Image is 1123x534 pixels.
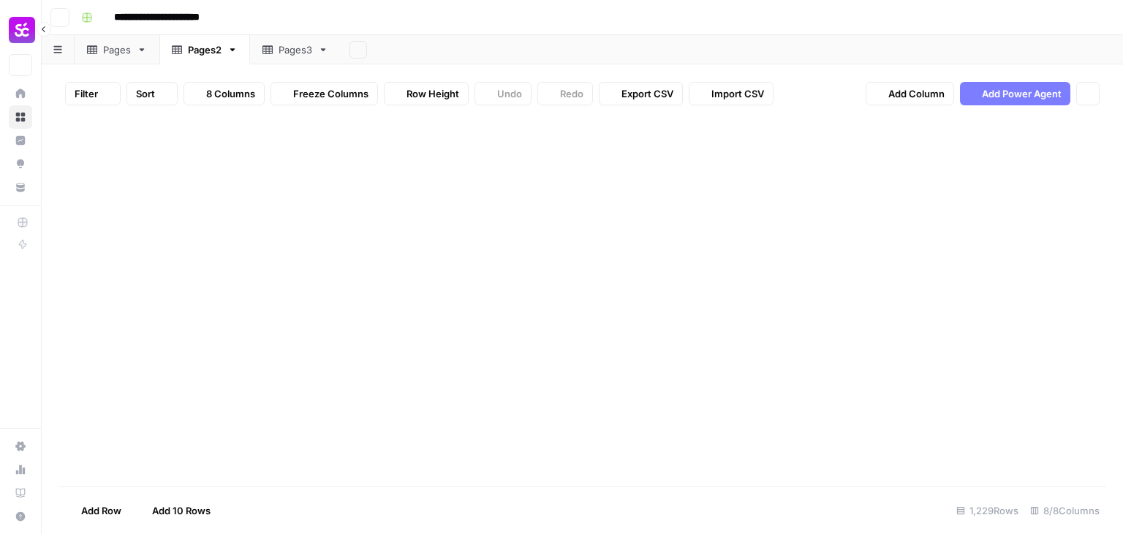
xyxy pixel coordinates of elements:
button: Export CSV [599,82,683,105]
a: Pages2 [159,35,250,64]
button: Add Column [866,82,954,105]
button: Filter [65,82,121,105]
button: Add Power Agent [960,82,1070,105]
span: Sort [136,86,155,101]
span: Add Power Agent [982,86,1062,101]
a: Home [9,82,32,105]
span: Undo [497,86,522,101]
div: 8/8 Columns [1024,499,1105,522]
span: Row Height [407,86,459,101]
button: Add 10 Rows [130,499,219,522]
button: Help + Support [9,505,32,528]
a: Pages [75,35,159,64]
a: Learning Hub [9,481,32,505]
button: Row Height [384,82,469,105]
div: Pages2 [188,42,222,57]
a: Pages3 [250,35,341,64]
span: Import CSV [711,86,764,101]
span: Redo [560,86,583,101]
a: Usage [9,458,32,481]
button: Sort [126,82,178,105]
span: Add Column [888,86,945,101]
div: 1,229 Rows [950,499,1024,522]
span: Freeze Columns [293,86,368,101]
button: Redo [537,82,593,105]
button: Undo [474,82,532,105]
button: 8 Columns [184,82,265,105]
a: Opportunities [9,152,32,176]
span: Filter [75,86,98,101]
button: Workspace: Smartcat [9,12,32,48]
span: Add 10 Rows [152,503,211,518]
div: Pages3 [279,42,312,57]
span: Add Row [81,503,121,518]
a: Browse [9,105,32,129]
span: Export CSV [621,86,673,101]
a: Insights [9,129,32,152]
a: Settings [9,435,32,458]
button: Add Row [59,499,130,522]
div: Pages [103,42,131,57]
button: Import CSV [689,82,774,105]
button: Freeze Columns [271,82,378,105]
a: Your Data [9,176,32,199]
span: 8 Columns [206,86,255,101]
img: Smartcat Logo [9,17,35,43]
